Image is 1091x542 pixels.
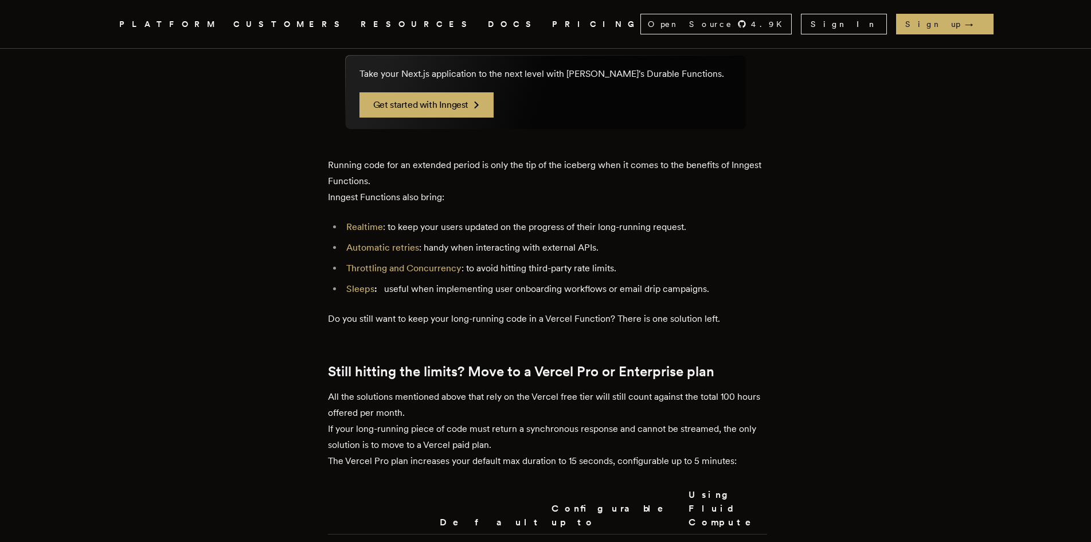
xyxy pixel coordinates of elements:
[359,67,724,81] p: Take your Next.js application to the next level with [PERSON_NAME]'s Durable Functions.
[684,488,767,535] th: Using Fluid Compute
[346,283,374,294] a: Sleeps
[328,389,764,469] p: All the solutions mentioned above that rely on the Vercel free tier will still count against the ...
[648,18,733,30] span: Open Source
[435,488,547,535] th: Default
[343,281,764,297] li: useful when implementing user onboarding workflows or email drip campaigns.
[343,219,764,235] li: : to keep your users updated on the progress of their long-running request.
[346,283,384,294] strong: :
[965,18,984,30] span: →
[801,14,887,34] a: Sign In
[751,18,789,30] span: 4.9 K
[552,17,640,32] a: PRICING
[359,92,494,118] a: Get started with Inngest
[346,221,383,232] a: Realtime
[547,488,684,535] th: Configurable up to
[346,263,462,274] a: Throttling and Concurrency
[328,364,764,380] h2: Still hitting the limits? Move to a Vercel Pro or Enterprise plan
[328,311,764,327] p: Do you still want to keep your long-running code in a Vercel Function? There is one solution left.
[343,260,764,276] li: : to avoid hitting third-party rate limits.
[361,17,474,32] button: RESOURCES
[119,17,220,32] button: PLATFORM
[328,157,764,205] p: Running code for an extended period is only the tip of the iceberg when it comes to the benefits ...
[896,14,994,34] a: Sign up
[346,242,419,253] a: Automatic retries
[233,17,347,32] a: CUSTOMERS
[343,240,764,256] li: : handy when interacting with external APIs.
[488,17,538,32] a: DOCS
